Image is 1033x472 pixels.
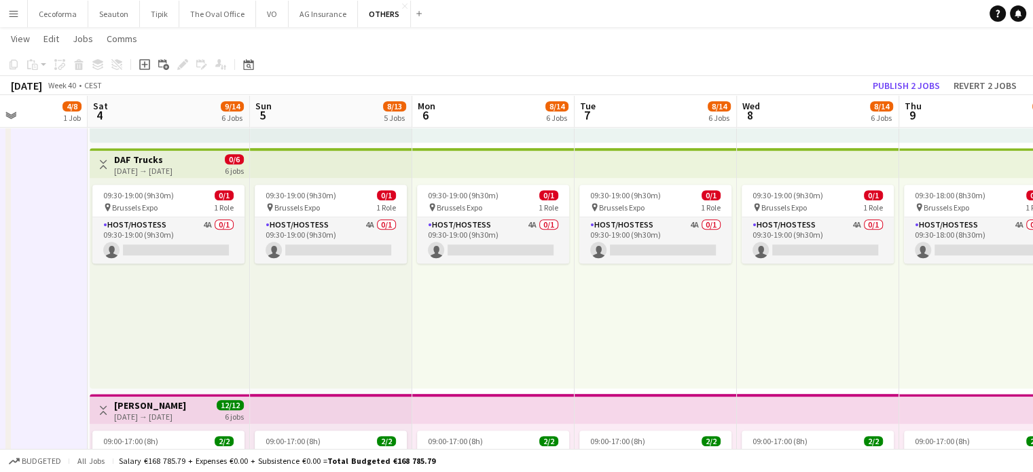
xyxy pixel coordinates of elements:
[11,79,42,92] div: [DATE]
[45,80,79,90] span: Week 40
[5,30,35,48] a: View
[38,30,65,48] a: Edit
[84,80,102,90] div: CEST
[73,33,93,45] span: Jobs
[867,77,945,94] button: Publish 2 jobs
[289,1,358,27] button: AG Insurance
[43,33,59,45] span: Edit
[140,1,179,27] button: Tipik
[327,456,435,466] span: Total Budgeted €168 785.79
[179,1,256,27] button: The Oval Office
[7,454,63,469] button: Budgeted
[107,33,137,45] span: Comms
[88,1,140,27] button: Seauton
[358,1,411,27] button: OTHERS
[11,33,30,45] span: View
[22,456,61,466] span: Budgeted
[101,30,143,48] a: Comms
[948,77,1022,94] button: Revert 2 jobs
[67,30,98,48] a: Jobs
[28,1,88,27] button: Cecoforma
[256,1,289,27] button: VO
[75,456,107,466] span: All jobs
[119,456,435,466] div: Salary €168 785.79 + Expenses €0.00 + Subsistence €0.00 =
